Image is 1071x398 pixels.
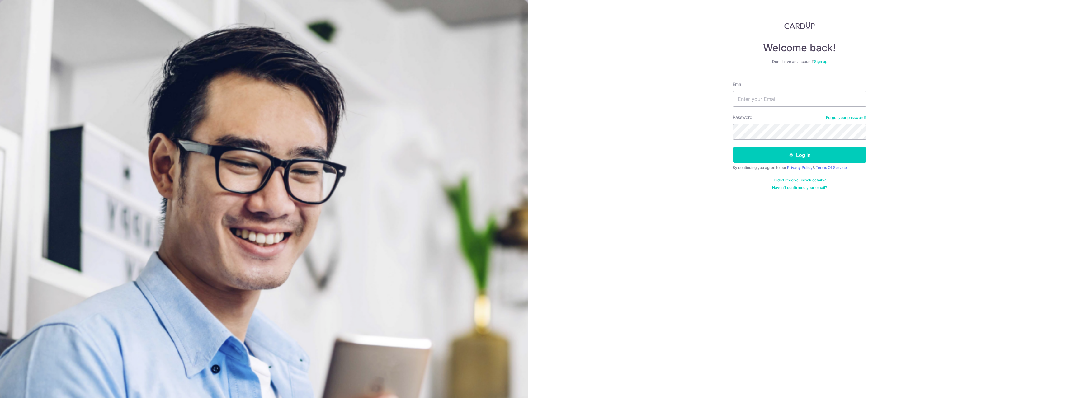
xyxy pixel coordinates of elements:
[733,59,866,64] div: Don’t have an account?
[787,165,813,170] a: Privacy Policy
[733,91,866,107] input: Enter your Email
[774,178,826,183] a: Didn't receive unlock details?
[733,147,866,163] button: Log in
[733,165,866,170] div: By continuing you agree to our &
[784,22,815,29] img: CardUp Logo
[814,59,827,64] a: Sign up
[816,165,847,170] a: Terms Of Service
[733,81,743,87] label: Email
[826,115,866,120] a: Forgot your password?
[733,42,866,54] h4: Welcome back!
[733,114,753,120] label: Password
[772,185,827,190] a: Haven't confirmed your email?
